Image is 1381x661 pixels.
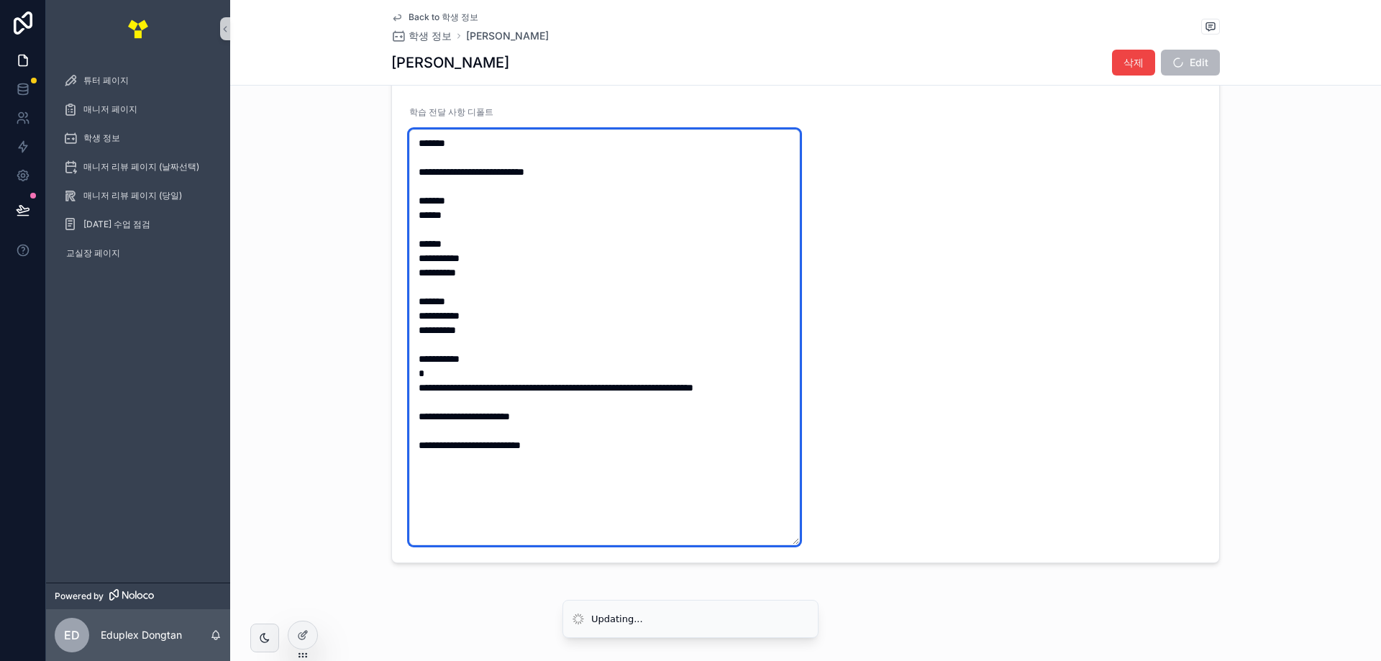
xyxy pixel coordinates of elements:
[46,583,230,609] a: Powered by
[83,132,120,144] span: 학생 정보
[64,626,80,644] span: ED
[66,247,120,259] span: 교실장 페이지
[409,29,452,43] span: 학생 정보
[391,29,452,43] a: 학생 정보
[83,219,150,230] span: [DATE] 수업 점검
[46,58,230,285] div: scrollable content
[591,612,643,626] div: Updating...
[83,190,182,201] span: 매니저 리뷰 페이지 (당일)
[55,125,222,151] a: 학생 정보
[101,628,182,642] p: Eduplex Dongtan
[466,29,549,43] a: [PERSON_NAME]
[55,96,222,122] a: 매니저 페이지
[55,240,222,266] a: 교실장 페이지
[55,183,222,209] a: 매니저 리뷰 페이지 (당일)
[391,12,478,23] a: Back to 학생 정보
[83,75,129,86] span: 튜터 페이지
[1112,50,1155,76] button: 삭제
[127,17,150,40] img: App logo
[409,12,478,23] span: Back to 학생 정보
[55,591,104,602] span: Powered by
[55,68,222,94] a: 튜터 페이지
[391,53,509,73] h1: [PERSON_NAME]
[55,211,222,237] a: [DATE] 수업 점검
[1124,55,1144,70] span: 삭제
[55,154,222,180] a: 매니저 리뷰 페이지 (날짜선택)
[83,161,199,173] span: 매니저 리뷰 페이지 (날짜선택)
[83,104,137,115] span: 매니저 페이지
[409,106,493,117] span: 학습 전달 사항 디폴트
